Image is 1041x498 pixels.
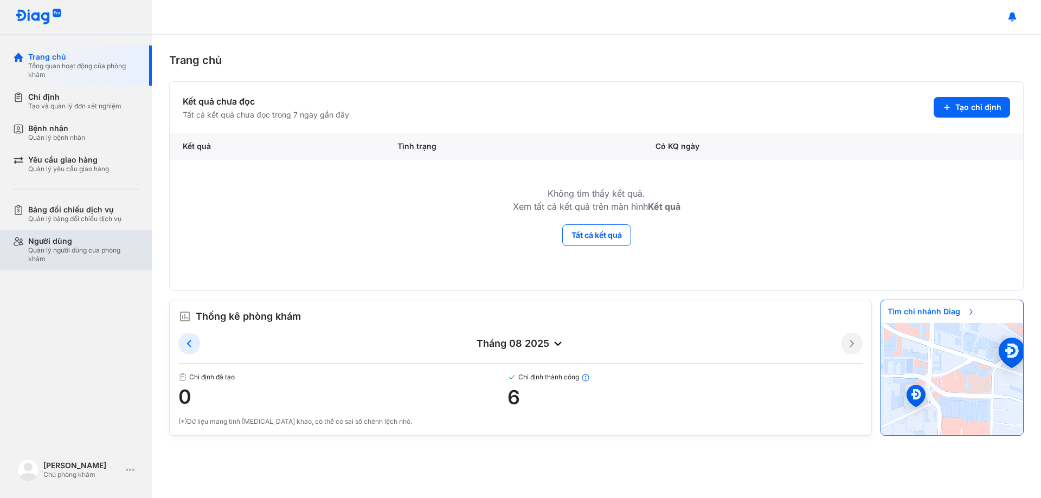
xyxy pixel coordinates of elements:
div: Tất cả kết quả chưa đọc trong 7 ngày gần đây [183,110,349,120]
div: Bảng đối chiếu dịch vụ [28,205,121,215]
td: Không tìm thấy kết quả. Xem tất cả kết quả trên màn hình [170,160,1023,224]
div: Kết quả [170,133,384,160]
div: tháng 08 2025 [200,337,841,350]
div: Chỉ định [28,92,121,102]
div: (*)Dữ liệu mang tính [MEDICAL_DATA] khảo, có thể có sai số chênh lệch nhỏ. [178,417,863,426]
img: checked-green.01cc79e0.svg [507,373,516,382]
span: Tạo chỉ định [955,102,1001,112]
div: Quản lý người dùng của phòng khám [28,246,139,263]
img: document.50c4cfd0.svg [178,373,187,381]
div: Chủ phòng khám [43,470,121,479]
span: Chỉ định đã tạo [178,373,507,381]
img: info.7e716105.svg [581,373,590,382]
div: Trang chủ [28,52,139,62]
div: Tình trạng [384,133,642,160]
div: Bệnh nhân [28,124,85,133]
div: Quản lý yêu cầu giao hàng [28,165,109,173]
img: logo [15,9,62,25]
img: order.5a6da16c.svg [178,310,191,323]
b: Kết quả [648,201,680,212]
div: Kết quả chưa đọc [183,95,349,108]
div: Trang chủ [169,52,1024,68]
div: [PERSON_NAME] [43,461,121,470]
div: Quản lý bảng đối chiếu dịch vụ [28,215,121,223]
img: logo [17,459,39,481]
div: Tạo và quản lý đơn xét nghiệm [28,102,121,111]
span: Chỉ định thành công [507,373,863,382]
div: Yêu cầu giao hàng [28,155,109,165]
div: Tổng quan hoạt động của phòng khám [28,62,139,79]
button: Tạo chỉ định [934,97,1010,118]
div: Có KQ ngày [642,133,920,160]
div: Quản lý bệnh nhân [28,133,85,142]
div: Người dùng [28,236,139,246]
button: Tất cả kết quả [562,224,631,246]
span: 6 [507,386,863,408]
span: Tìm chi nhánh Diag [881,300,982,323]
span: 0 [178,386,507,408]
span: Thống kê phòng khám [196,309,301,324]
